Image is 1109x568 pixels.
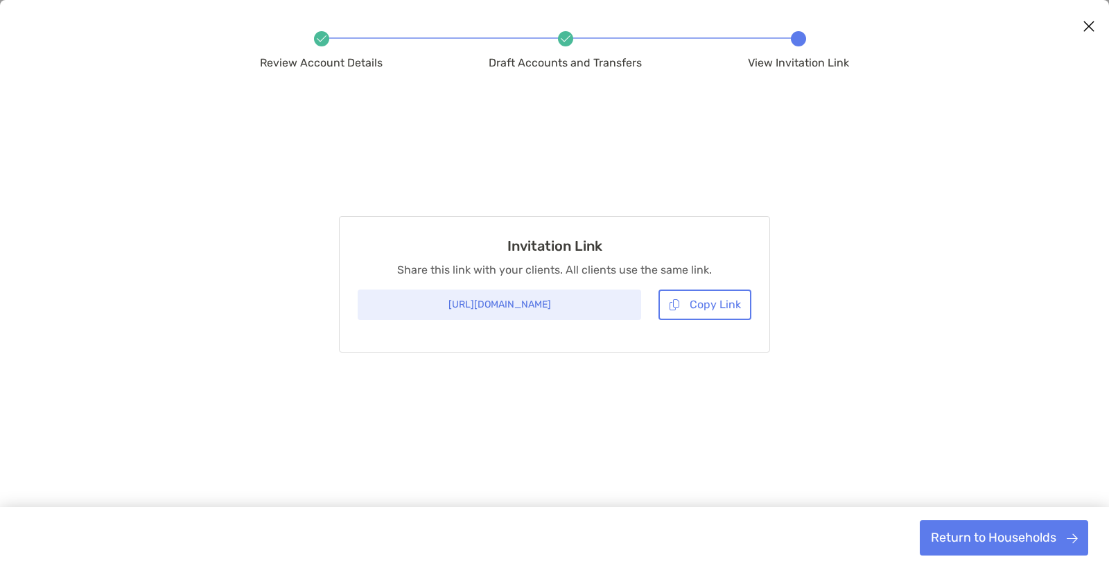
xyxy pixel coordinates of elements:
p: Share this link with your clients. All clients use the same link. [347,261,762,278]
button: Copy Link [658,290,751,320]
button: Return to Households [920,520,1088,556]
div: View Invitation Link [748,56,849,69]
div: Draft Accounts and Transfers [489,56,642,69]
div: https://app.zoefin.com/open-accounts [358,290,641,320]
div: Review Account Details [260,56,383,69]
button: Close modal [1079,17,1099,37]
h3: Invitation Link [347,238,762,254]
